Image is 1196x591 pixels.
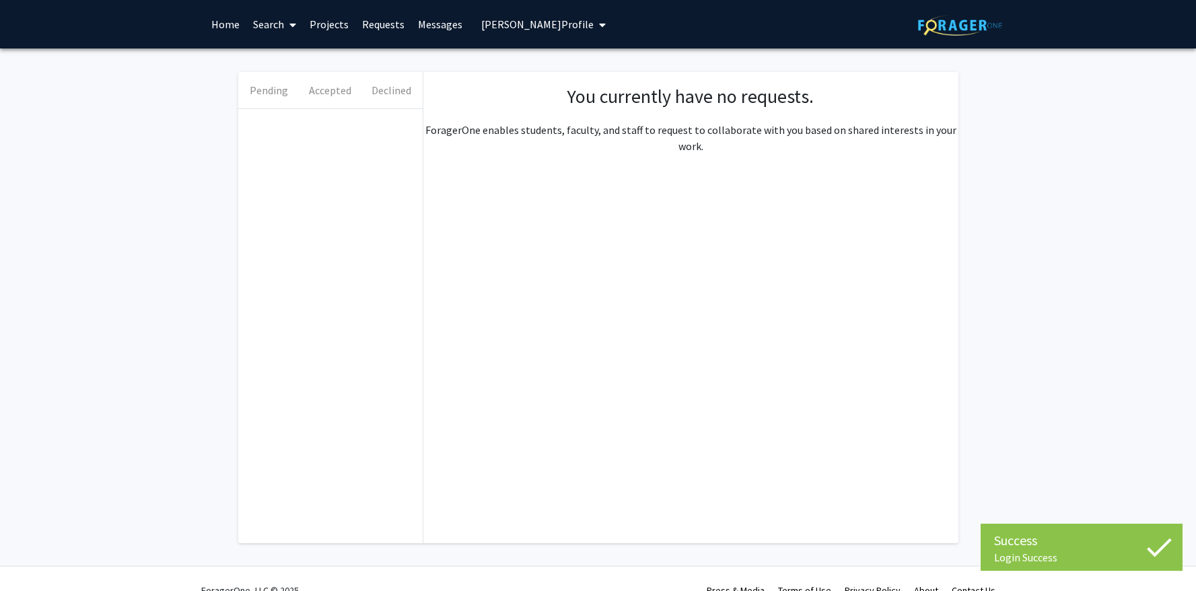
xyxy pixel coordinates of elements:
[361,72,422,108] button: Declined
[918,15,1002,36] img: ForagerOne Logo
[437,85,945,108] h1: You currently have no requests.
[411,1,469,48] a: Messages
[238,72,300,108] button: Pending
[481,18,594,31] span: [PERSON_NAME] Profile
[303,1,355,48] a: Projects
[205,1,246,48] a: Home
[300,72,361,108] button: Accepted
[423,122,958,154] p: ForagerOne enables students, faculty, and staff to request to collaborate with you based on share...
[994,530,1169,551] div: Success
[355,1,411,48] a: Requests
[246,1,303,48] a: Search
[994,551,1169,564] div: Login Success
